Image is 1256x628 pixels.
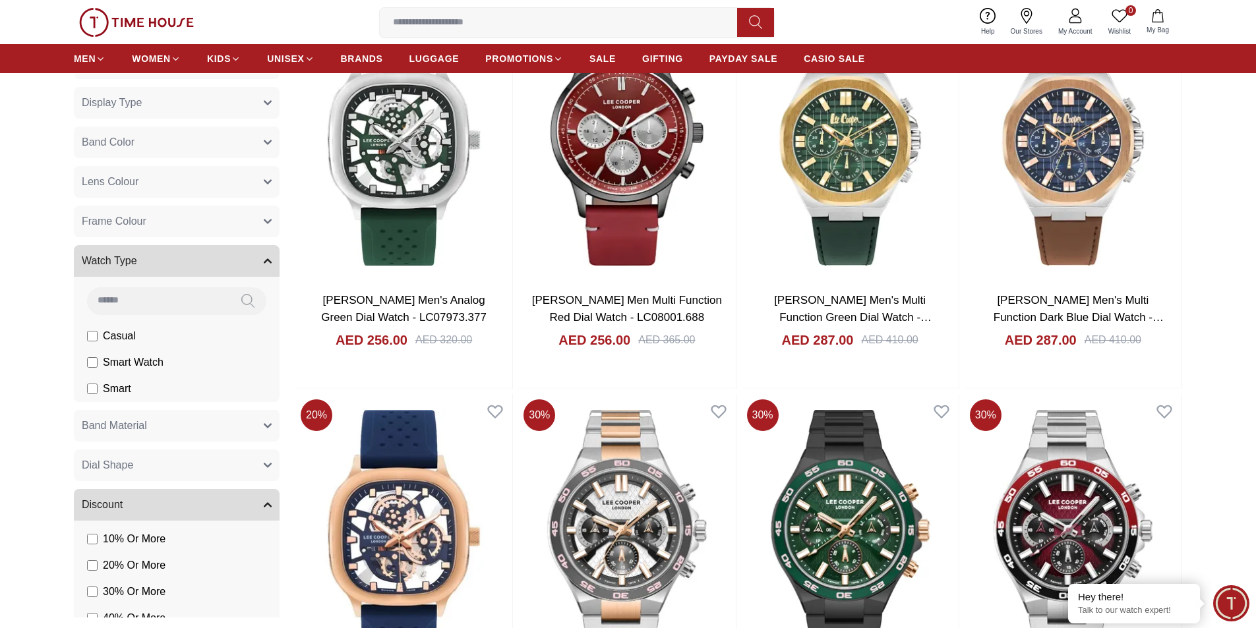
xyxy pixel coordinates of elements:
img: ... [79,8,194,37]
span: PROMOTIONS [485,52,553,65]
span: 10 % Or More [103,531,165,547]
span: Our Stores [1005,26,1048,36]
button: Band Material [74,410,280,442]
div: AED 365.00 [638,332,695,348]
span: CASIO SALE [804,52,865,65]
span: Lens Colour [82,174,138,190]
a: Our Stores [1003,5,1050,39]
span: UNISEX [267,52,304,65]
a: [PERSON_NAME] Men's Analog Green Dial Watch - LC07973.377 [321,294,487,324]
a: KIDS [207,47,241,71]
a: SALE [589,47,616,71]
span: 20 % [301,399,332,431]
a: UNISEX [267,47,314,71]
a: LUGGAGE [409,47,460,71]
a: GIFTING [642,47,683,71]
div: Chat Widget [1213,585,1249,621]
button: My Bag [1139,7,1177,38]
span: LUGGAGE [409,52,460,65]
a: CASIO SALE [804,47,865,71]
h4: AED 256.00 [558,331,630,349]
input: 30% Or More [87,586,98,597]
div: AED 410.00 [1085,332,1141,348]
input: Smart Watch [87,357,98,368]
button: Display Type [74,87,280,119]
a: MEN [74,47,105,71]
a: 0Wishlist [1100,5,1139,39]
button: Frame Colour [74,206,280,237]
span: Discount [82,497,123,513]
span: 30 % [523,399,555,431]
button: Watch Type [74,245,280,277]
span: 0 [1125,5,1136,16]
div: AED 320.00 [415,332,472,348]
h4: AED 256.00 [336,331,407,349]
span: 30 % [970,399,1002,431]
span: Wishlist [1103,26,1136,36]
input: Casual [87,331,98,341]
span: Smart Watch [103,355,164,370]
span: MEN [74,52,96,65]
button: Lens Colour [74,166,280,198]
a: PAYDAY SALE [709,47,777,71]
input: 10% Or More [87,534,98,544]
a: PROMOTIONS [485,47,563,71]
div: Hey there! [1078,590,1190,604]
input: Smart [87,384,98,394]
h4: AED 287.00 [782,331,854,349]
span: My Account [1053,26,1098,36]
span: PAYDAY SALE [709,52,777,65]
span: Band Color [82,134,135,150]
div: AED 410.00 [861,332,918,348]
span: 40 % Or More [103,610,165,626]
a: WOMEN [132,47,181,71]
button: Discount [74,489,280,521]
span: 20 % Or More [103,557,165,573]
span: GIFTING [642,52,683,65]
span: Smart [103,381,131,397]
a: [PERSON_NAME] Men's Multi Function Green Dial Watch - LC07983.277 [774,294,932,340]
span: WOMEN [132,52,171,65]
span: 30 % Or More [103,584,165,600]
a: [PERSON_NAME] Men's Multi Function Dark Blue Dial Watch - LC07983.594 [994,294,1164,340]
a: Help [973,5,1003,39]
a: BRANDS [341,47,383,71]
span: Frame Colour [82,214,146,229]
span: Dial Shape [82,457,133,473]
span: Band Material [82,418,147,434]
input: 40% Or More [87,613,98,623]
span: My Bag [1141,25,1174,35]
h4: AED 287.00 [1005,331,1077,349]
span: Help [976,26,1000,36]
a: [PERSON_NAME] Men Multi Function Red Dial Watch - LC08001.688 [532,294,722,324]
p: Talk to our watch expert! [1078,605,1190,616]
span: BRANDS [341,52,383,65]
button: Dial Shape [74,449,280,481]
span: Display Type [82,95,142,111]
span: Watch Type [82,253,137,269]
input: 20% Or More [87,560,98,571]
button: Band Color [74,127,280,158]
span: KIDS [207,52,231,65]
span: 30 % [747,399,779,431]
span: SALE [589,52,616,65]
span: Casual [103,328,136,344]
